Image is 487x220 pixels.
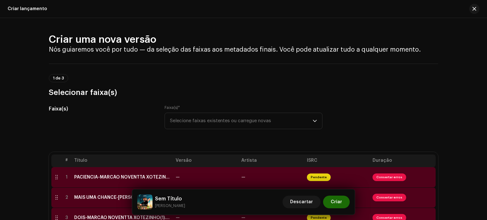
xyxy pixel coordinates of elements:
[49,47,421,53] font: Nós guiaremos você por tudo — da seleção das faixas aos metadados finais. Você pode atualizar tud...
[176,216,180,220] font: —
[241,216,245,220] font: —
[155,203,185,209] small: Sem Título
[74,195,171,200] div: MAIS UMA CHANCE-MARCÃO NOVENTTA XOTEZINHO.wav
[241,158,257,163] font: Artista
[313,113,317,129] div: gatilho suspenso
[331,196,342,208] span: Criar
[74,175,171,180] div: PACIENCIA-MARCÃO NOVENTTA XOTEZINHO.wav
[307,158,317,163] font: ISRC
[290,200,313,204] font: Descartar
[49,89,117,96] font: Selecionar faixa(s)
[137,194,153,210] img: fc6e4aaf-619a-4904-b363-58a7e3ac7d5c
[176,175,180,179] font: —
[311,216,327,219] font: Pendente
[170,113,313,129] span: Selecione faixas existentes ou carregue novas
[165,106,178,110] font: Faixa(s)
[311,176,327,179] font: Pendente
[49,35,156,45] font: Criar uma nova versão
[176,158,192,163] font: Versão
[376,216,402,219] font: Consertar erros
[241,175,245,179] font: —
[373,158,392,163] font: Duração
[155,204,185,208] font: [PERSON_NAME]
[155,195,185,203] h5: Sem Título
[373,173,406,181] span: Consertar erros
[376,196,402,199] font: Consertar erros
[323,196,350,208] button: Criar
[282,196,321,208] button: Descartar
